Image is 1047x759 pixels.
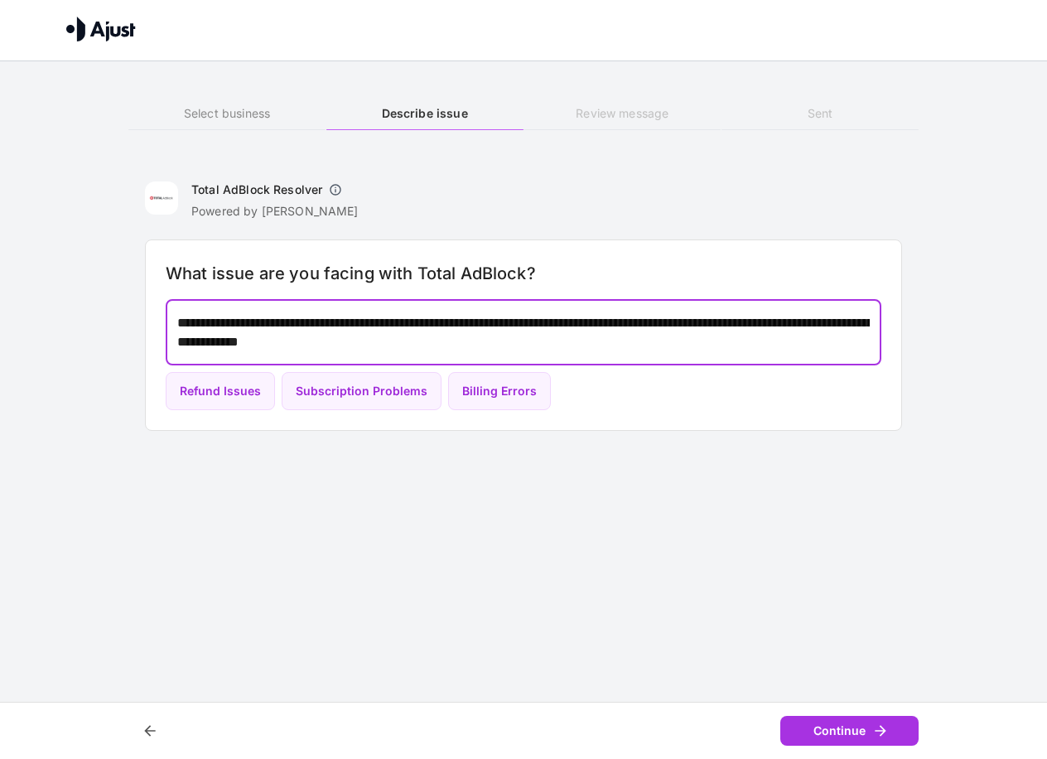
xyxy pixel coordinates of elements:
[166,260,881,287] h6: What issue are you facing with Total AdBlock?
[128,104,326,123] h6: Select business
[326,104,523,123] h6: Describe issue
[191,181,322,198] h6: Total AdBlock Resolver
[166,372,275,411] button: Refund Issues
[780,716,919,747] button: Continue
[66,17,136,41] img: Ajust
[523,104,721,123] h6: Review message
[448,372,551,411] button: Billing Errors
[721,104,919,123] h6: Sent
[145,181,178,215] img: Total AdBlock
[191,203,359,220] p: Powered by [PERSON_NAME]
[282,372,441,411] button: Subscription Problems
